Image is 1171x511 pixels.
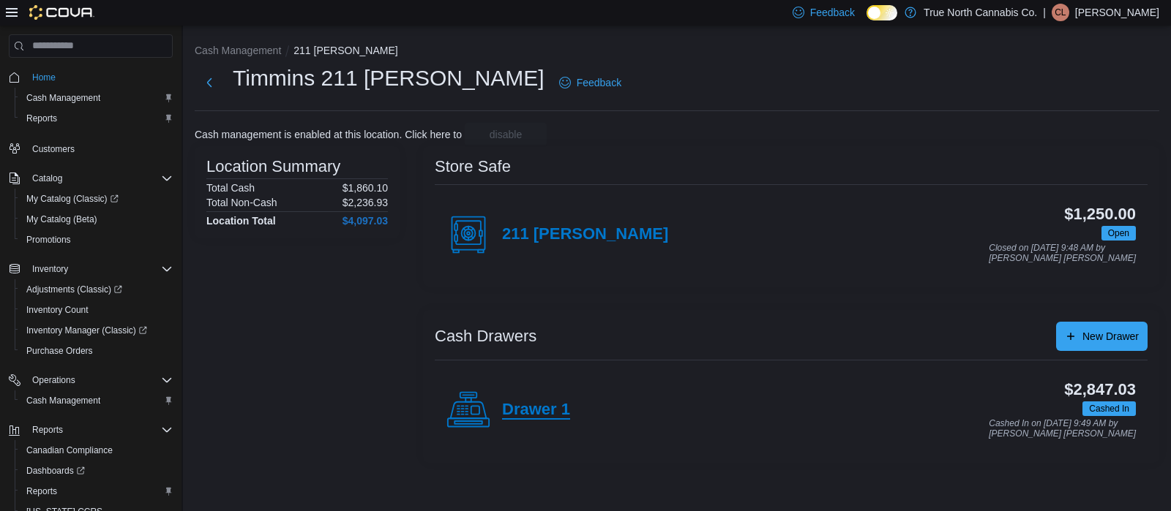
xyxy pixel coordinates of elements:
span: Promotions [20,231,173,249]
button: Canadian Compliance [15,440,179,461]
span: Purchase Orders [26,345,93,357]
button: Reports [26,421,69,439]
a: My Catalog (Beta) [20,211,103,228]
button: Purchase Orders [15,341,179,361]
span: disable [490,127,522,142]
button: Reports [15,481,179,501]
p: True North Cannabis Co. [924,4,1037,21]
span: New Drawer [1082,329,1139,344]
span: Home [26,68,173,86]
a: Home [26,69,61,86]
button: Operations [26,371,81,389]
h4: $4,097.03 [343,215,388,227]
a: Dashboards [20,462,91,480]
h3: Store Safe [435,158,511,175]
p: [PERSON_NAME] [1075,4,1159,21]
span: Dashboards [20,462,173,480]
span: My Catalog (Classic) [20,190,173,208]
h4: Drawer 1 [502,401,570,420]
span: Feedback [810,5,855,20]
h3: Location Summary [206,158,340,175]
span: Cashed In [1089,402,1129,415]
button: Operations [3,370,179,390]
div: Cody Laurin-Savage [1052,4,1069,21]
a: Feedback [553,68,627,97]
button: Catalog [3,168,179,189]
span: Adjustments (Classic) [26,284,122,295]
span: Reports [32,424,63,436]
span: Operations [32,374,75,386]
span: My Catalog (Beta) [20,211,173,228]
h3: Cash Drawers [435,328,536,345]
h3: $2,847.03 [1064,381,1136,398]
span: Customers [26,139,173,157]
span: Canadian Compliance [26,444,113,456]
p: $1,860.10 [343,182,388,194]
a: Reports [20,482,63,500]
a: Inventory Manager (Classic) [15,320,179,341]
a: Inventory Count [20,301,94,319]
button: Cash Management [195,45,281,56]
input: Dark Mode [867,5,897,20]
span: Promotions [26,234,71,246]
span: Inventory [32,263,68,275]
h6: Total Cash [206,182,255,194]
h6: Total Non-Cash [206,197,277,208]
a: Dashboards [15,461,179,481]
span: Reports [20,482,173,500]
a: Adjustments (Classic) [20,281,128,298]
span: Catalog [26,170,173,187]
span: Home [32,72,56,83]
a: Canadian Compliance [20,442,119,459]
span: Inventory Manager (Classic) [20,322,173,339]
button: Cash Management [15,390,179,411]
span: Reports [26,421,173,439]
span: Dark Mode [867,20,867,21]
button: disable [465,123,547,146]
span: Cash Management [26,92,100,104]
h1: Timmins 211 [PERSON_NAME] [233,64,545,93]
span: Inventory Manager (Classic) [26,325,147,336]
h3: $1,250.00 [1064,205,1136,223]
a: Purchase Orders [20,342,99,360]
a: Inventory Manager (Classic) [20,322,153,339]
span: Inventory [26,260,173,278]
span: Cash Management [26,395,100,406]
button: Customers [3,137,179,159]
a: My Catalog (Classic) [20,190,124,208]
button: Promotions [15,230,179,250]
a: Cash Management [20,89,106,107]
button: Inventory [3,259,179,279]
span: Customers [32,143,75,155]
span: My Catalog (Classic) [26,193,119,205]
button: Next [195,68,224,97]
p: Cashed In on [DATE] 9:49 AM by [PERSON_NAME] [PERSON_NAME] [989,419,1136,439]
span: Adjustments (Classic) [20,281,173,298]
button: Home [3,67,179,88]
span: Open [1108,227,1129,240]
span: Inventory Count [26,304,89,316]
button: Inventory Count [15,300,179,320]
span: Cash Management [20,89,173,107]
a: Cash Management [20,392,106,409]
button: Inventory [26,260,74,278]
nav: An example of EuiBreadcrumbs [195,43,1159,61]
span: Reports [20,110,173,127]
a: Adjustments (Classic) [15,279,179,300]
img: Cova [29,5,94,20]
span: CL [1055,4,1066,21]
a: Promotions [20,231,77,249]
span: Reports [26,485,57,497]
h4: 211 [PERSON_NAME] [502,225,668,244]
button: Reports [3,420,179,440]
p: Closed on [DATE] 9:48 AM by [PERSON_NAME] [PERSON_NAME] [989,243,1136,263]
button: New Drawer [1056,322,1148,351]
span: My Catalog (Beta) [26,213,97,225]
span: Open [1101,226,1136,241]
span: Cash Management [20,392,173,409]
span: Feedback [577,75,621,90]
span: Operations [26,371,173,389]
a: Reports [20,110,63,127]
span: Dashboards [26,465,85,477]
p: | [1043,4,1046,21]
